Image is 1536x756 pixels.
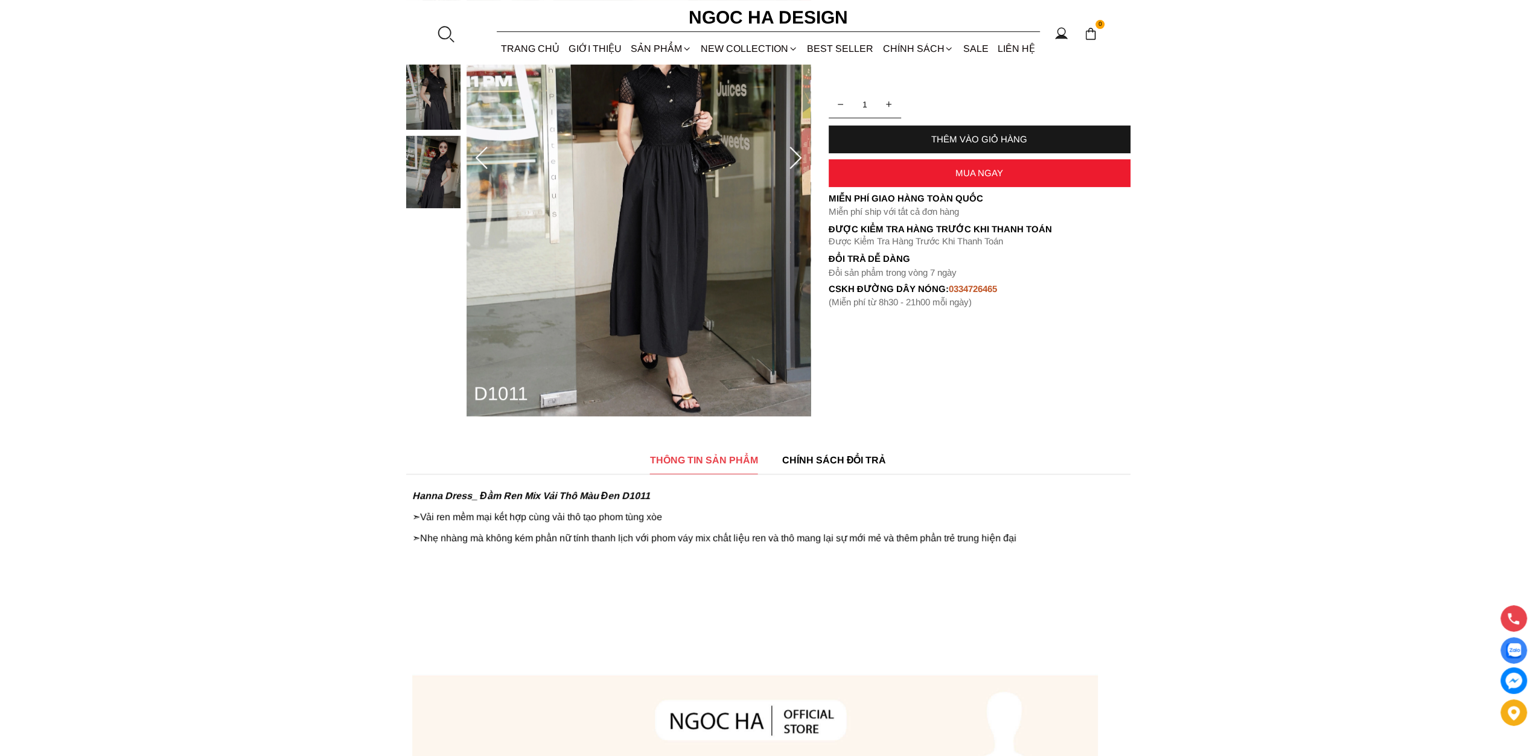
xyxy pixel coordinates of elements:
[803,33,878,65] a: BEST SELLER
[696,33,802,65] a: NEW COLLECTION
[829,297,972,307] font: (Miễn phí từ 8h30 - 21h00 mỗi ngày)
[829,267,957,278] font: Đổi sản phẩm trong vòng 7 ngày
[1084,27,1097,40] img: img-CART-ICON-ksit0nf1
[1500,637,1527,664] a: Display image
[829,92,901,116] input: Quantity input
[412,491,650,501] strong: Hanna Dress_ Đầm Ren Mix Vải Thô Màu Đen D1011
[678,3,859,32] a: Ngoc Ha Design
[412,512,420,522] span: ➣
[1500,667,1527,694] a: messenger
[993,33,1039,65] a: LIÊN HỆ
[782,453,887,468] span: CHÍNH SÁCH ĐỔI TRẢ
[1095,20,1105,30] span: 0
[829,253,1130,264] h6: Đổi trả dễ dàng
[878,33,958,65] div: Chính sách
[406,136,460,208] img: Hanna Dress_ Đầm Ren Mix Vải Thô Màu Đen D1011_mini_3
[829,236,1130,247] p: Được Kiểm Tra Hàng Trước Khi Thanh Toán
[829,193,983,203] font: Miễn phí giao hàng toàn quốc
[948,284,996,294] font: 0334726465
[829,224,1130,235] p: Được Kiểm Tra Hàng Trước Khi Thanh Toán
[829,168,1130,178] div: MUA NGAY
[406,57,460,130] img: Hanna Dress_ Đầm Ren Mix Vải Thô Màu Đen D1011_mini_2
[626,33,696,65] div: SẢN PHẨM
[497,33,564,65] a: TRANG CHỦ
[412,511,1124,523] p: Vải ren mềm mại kết hợp cùng vải thô tạo phom tùng xòe
[958,33,993,65] a: SALE
[829,134,1130,144] div: THÊM VÀO GIỎ HÀNG
[650,453,758,468] span: THÔNG TIN SẢN PHẨM
[829,284,949,294] font: cskh đường dây nóng:
[564,33,626,65] a: GIỚI THIỆU
[412,532,1124,544] p: Nhẹ nhàng mà không kém phần nữ tính thanh lịch với phom váy mix chất liệu ren và thô mang lại sự ...
[412,533,420,543] span: ➣
[1506,643,1521,658] img: Display image
[829,206,959,217] font: Miễn phí ship với tất cả đơn hàng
